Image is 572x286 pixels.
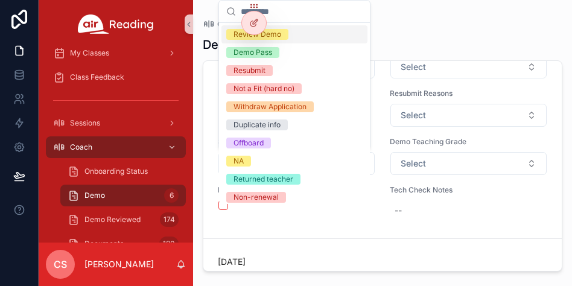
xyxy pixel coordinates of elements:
div: -- [395,205,402,217]
span: Tech Check Notes [390,185,547,195]
span: Coach [217,18,243,30]
span: Demo Review Notes [218,89,375,98]
a: Coach [46,136,186,158]
a: Coach [203,18,243,30]
div: Not a Fit (hard no) [234,83,294,94]
a: My Classes [46,42,186,64]
a: Documents180 [60,233,186,255]
span: Onboarding Status [84,167,148,176]
h1: Demo Review [203,36,282,53]
div: scrollable content [39,48,193,243]
span: Select [401,157,426,170]
span: Sessions [70,118,100,128]
button: Select Button [390,56,547,78]
span: Demo [84,191,105,200]
div: Offboard [234,138,264,148]
p: [PERSON_NAME] [84,258,154,270]
span: Demo Review Done [218,185,375,195]
span: Select [401,61,426,73]
div: Duplicate info [234,119,281,130]
div: NA [234,156,244,167]
div: Suggestions [219,23,370,204]
p: [DATE] [218,256,246,268]
span: Status [218,137,375,147]
span: Class Feedback [70,72,124,82]
div: Withdraw Application [234,101,307,112]
span: Demo Teaching Grade [390,137,547,147]
div: Returned teacher [234,174,293,185]
span: Demo Reviewed [84,215,141,224]
button: Select Button [218,152,375,175]
img: App logo [78,14,154,34]
a: Demo Reviewed174 [60,209,186,230]
a: Sessions [46,112,186,134]
span: Select [401,109,426,121]
span: CS [54,257,67,272]
span: Resubmit Reasons [390,89,547,98]
a: Class Feedback [46,66,186,88]
a: Onboarding Status [60,160,186,182]
div: 180 [159,237,179,251]
div: Non-renewal [234,192,279,203]
span: Coach [70,142,92,152]
span: Documents [84,239,124,249]
div: 174 [160,212,179,227]
a: Demo6 [60,185,186,206]
div: Demo Pass [234,47,272,58]
div: 6 [164,188,179,203]
div: Resubmit [234,65,265,76]
button: Select Button [390,152,547,175]
div: Review Demo [234,29,281,40]
span: My Classes [70,48,109,58]
button: Select Button [390,104,547,127]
